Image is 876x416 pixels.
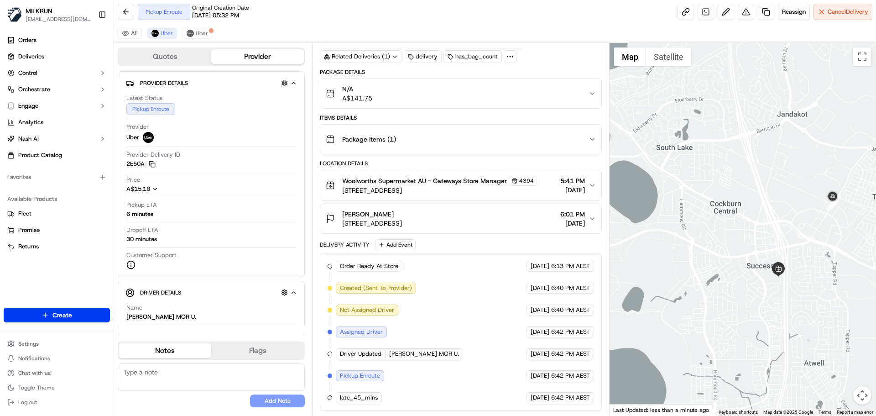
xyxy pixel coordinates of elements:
[646,47,691,66] button: Show satellite imagery
[560,219,585,228] span: [DATE]
[340,394,378,402] span: late_45_mins
[18,53,44,61] span: Deliveries
[4,367,110,379] button: Chat with us!
[4,239,110,254] button: Returns
[18,36,36,44] span: Orders
[192,4,249,11] span: Original Creation Date
[4,206,110,221] button: Fleet
[4,308,110,322] button: Create
[182,28,212,39] button: Uber
[342,94,372,103] span: A$141.75
[18,151,62,159] span: Product Catalog
[18,355,50,362] span: Notifications
[375,239,416,250] button: Add Event
[320,79,601,108] button: N/AA$141.75
[143,132,154,143] img: uber-new-logo.jpeg
[320,114,601,121] div: Items Details
[4,4,94,26] button: MILKRUNMILKRUN[EMAIL_ADDRESS][DOMAIN_NAME]
[389,350,459,358] span: [PERSON_NAME] MOR U.
[531,328,549,336] span: [DATE]
[126,304,142,312] span: Name
[18,242,39,251] span: Returns
[531,350,549,358] span: [DATE]
[531,372,549,380] span: [DATE]
[551,306,590,314] span: 6:40 PM AEST
[551,328,590,336] span: 6:42 PM AEST
[531,306,549,314] span: [DATE]
[4,192,110,206] div: Available Products
[192,11,239,20] span: [DATE] 05:32 PM
[18,226,40,234] span: Promise
[560,176,585,185] span: 5:41 PM
[551,350,590,358] span: 6:42 PM AEST
[560,185,585,195] span: [DATE]
[320,160,601,167] div: Location Details
[118,28,142,39] button: All
[719,409,758,416] button: Keyboard shortcuts
[443,50,502,63] div: has_bag_count
[126,235,157,243] div: 30 minutes
[126,313,196,321] div: [PERSON_NAME] MOR U.
[4,223,110,237] button: Promise
[551,372,590,380] span: 6:42 PM AEST
[4,352,110,365] button: Notifications
[7,7,22,22] img: MILKRUN
[26,16,91,23] button: [EMAIL_ADDRESS][DOMAIN_NAME]
[320,204,601,233] button: [PERSON_NAME][STREET_ADDRESS]6:01 PM[DATE]
[126,210,153,218] div: 6 minutes
[614,47,646,66] button: Show street map
[126,160,156,168] button: 2E50A
[126,123,149,131] span: Provider
[320,68,601,76] div: Package Details
[7,242,106,251] a: Returns
[4,99,110,113] button: Engage
[320,50,402,63] div: Related Deliveries (1)
[161,30,173,37] span: Uber
[211,49,304,64] button: Provider
[18,399,37,406] span: Log out
[531,284,549,292] span: [DATE]
[531,394,549,402] span: [DATE]
[140,79,188,87] span: Provider Details
[18,369,52,377] span: Chat with us!
[340,350,381,358] span: Driver Updated
[813,4,872,20] button: CancelDelivery
[819,410,831,415] a: Terms (opens in new tab)
[340,328,383,336] span: Assigned Driver
[778,4,810,20] button: Reassign
[4,148,110,163] a: Product Catalog
[18,135,39,143] span: Nash AI
[4,66,110,80] button: Control
[18,340,39,348] span: Settings
[26,6,52,16] button: MILKRUN
[519,177,534,184] span: 4394
[18,210,31,218] span: Fleet
[4,82,110,97] button: Orchestrate
[827,199,839,211] div: 2
[531,262,549,270] span: [DATE]
[342,176,507,185] span: Woolworths Supermarket AU - Gateways Store Manager
[126,176,140,184] span: Price
[18,118,43,126] span: Analytics
[18,102,38,110] span: Engage
[342,84,372,94] span: N/A
[126,185,207,193] button: A$15.18
[612,404,642,416] img: Google
[551,284,590,292] span: 6:40 PM AEST
[18,85,50,94] span: Orchestrate
[4,115,110,130] a: Analytics
[187,30,194,37] img: uber-new-logo.jpeg
[4,396,110,409] button: Log out
[342,210,394,219] span: [PERSON_NAME]
[119,49,211,64] button: Quotes
[18,69,37,77] span: Control
[4,49,110,64] a: Deliveries
[342,186,537,195] span: [STREET_ADDRESS]
[340,262,398,270] span: Order Ready At Store
[151,30,159,37] img: uber-new-logo.jpeg
[853,47,871,66] button: Toggle fullscreen view
[119,343,211,358] button: Notes
[125,285,297,300] button: Driver Details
